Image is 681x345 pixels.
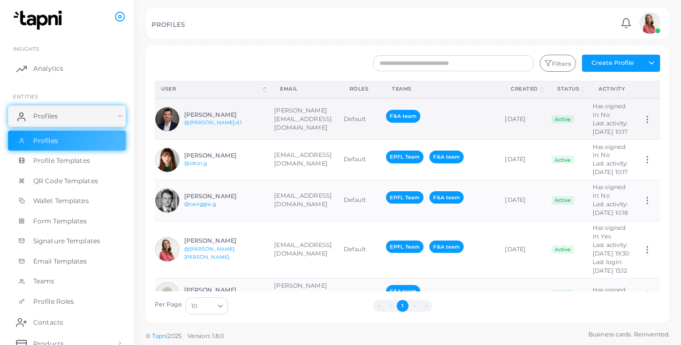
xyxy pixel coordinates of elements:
[184,201,216,207] a: @caviggia.g
[184,287,263,294] h6: [PERSON_NAME]
[386,241,423,253] span: EPFL Team
[8,271,126,291] a: Teams
[33,257,87,266] span: Email Templates
[191,301,197,312] span: 10
[33,216,87,226] span: Form Templates
[499,99,546,139] td: [DATE]
[429,241,464,253] span: F&A team
[636,12,663,34] a: avatar
[187,332,224,340] span: Version: 1.8.0
[168,332,181,341] span: 2025
[8,191,126,211] a: Wallet Templates
[593,286,625,302] span: Has signed in: No
[198,300,214,312] input: Search for option
[593,102,625,118] span: Has signed in: No
[338,99,381,139] td: Default
[599,85,625,93] div: activity
[184,111,263,118] h6: [PERSON_NAME]
[33,64,63,73] span: Analytics
[268,140,338,181] td: [EMAIL_ADDRESS][DOMAIN_NAME]
[184,246,236,260] a: @[PERSON_NAME].[PERSON_NAME]
[593,258,627,274] span: Last login: [DATE] 15:12
[551,245,574,254] span: Active
[33,156,90,166] span: Profile Templates
[338,180,381,221] td: Default
[184,193,263,200] h6: [PERSON_NAME]
[268,180,338,221] td: [EMAIL_ADDRESS][DOMAIN_NAME]
[8,311,126,333] a: Contacts
[350,85,369,93] div: Roles
[386,285,420,297] span: F&A team
[551,290,574,298] span: Active
[593,160,628,176] span: Last activity: [DATE] 10:17
[593,143,625,159] span: Has signed in: No
[429,151,464,163] span: F&A team
[639,12,661,34] img: avatar
[33,297,74,306] span: Profile Roles
[588,330,669,339] span: Business cards. Reinvented.
[13,46,39,52] span: INSIGHTS
[499,279,546,311] td: [DATE]
[8,211,126,231] a: Form Templates
[429,191,464,204] span: F&A team
[551,196,574,205] span: Active
[557,85,579,93] div: Status
[386,191,423,204] span: EPFL Team
[8,151,126,171] a: Profile Templates
[184,119,242,125] a: @[PERSON_NAME].d.1
[10,10,69,30] img: logo
[33,276,55,286] span: Teams
[33,318,63,327] span: Contacts
[8,171,126,191] a: QR Code Templates
[511,85,538,93] div: Created
[582,55,643,72] button: Create Profile
[386,110,420,122] span: F&A team
[8,291,126,312] a: Profile Roles
[268,221,338,279] td: [EMAIL_ADDRESS][DOMAIN_NAME]
[155,301,183,309] label: Per Page
[33,136,58,146] span: Profiles
[551,155,574,164] span: Active
[593,224,625,240] span: Has signed in: Yes
[155,189,179,213] img: avatar
[8,231,126,251] a: Signature Templates
[268,279,338,311] td: [PERSON_NAME][EMAIL_ADDRESS][DOMAIN_NAME]
[499,180,546,221] td: [DATE]
[8,131,126,151] a: Profiles
[637,81,660,99] th: Action
[386,151,423,163] span: EPFL Team
[33,111,58,121] span: Profiles
[338,140,381,181] td: Default
[155,282,179,306] img: avatar
[155,107,179,131] img: avatar
[152,21,185,28] h5: PROFILES
[231,300,574,312] ul: Pagination
[146,332,224,341] span: ©
[280,85,326,93] div: Email
[593,241,629,257] span: Last activity: [DATE] 19:30
[540,55,576,72] button: Filters
[33,196,89,206] span: Wallet Templates
[8,106,126,127] a: Profiles
[593,200,628,216] span: Last activity: [DATE] 10:18
[499,140,546,181] td: [DATE]
[13,93,38,100] span: ENTITIES
[161,85,261,93] div: User
[499,221,546,279] td: [DATE]
[185,297,228,314] div: Search for option
[268,99,338,139] td: [PERSON_NAME][EMAIL_ADDRESS][DOMAIN_NAME]
[33,236,100,246] span: Signature Templates
[184,152,263,159] h6: [PERSON_NAME]
[593,119,628,136] span: Last activity: [DATE] 10:17
[155,237,179,261] img: avatar
[551,115,574,124] span: Active
[8,251,126,272] a: Email Templates
[593,183,625,199] span: Has signed in: No
[155,148,179,172] img: avatar
[184,237,263,244] h6: [PERSON_NAME]
[338,279,381,311] td: Default
[338,221,381,279] td: Default
[8,58,126,79] a: Analytics
[397,300,408,312] button: Go to page 1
